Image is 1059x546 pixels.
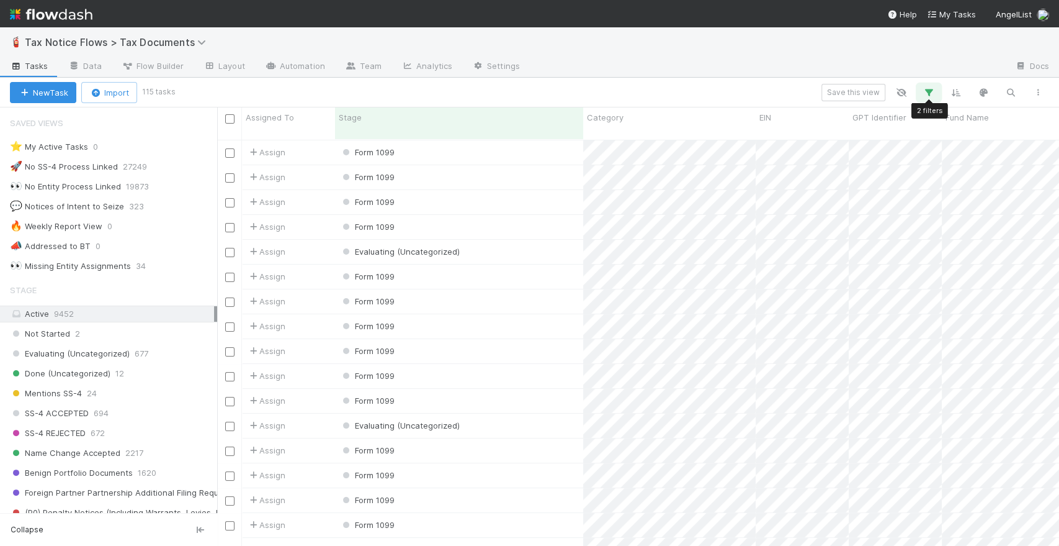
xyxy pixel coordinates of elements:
[247,345,285,357] div: Assign
[10,181,22,191] span: 👀
[340,394,395,407] div: Form 1099
[340,371,395,381] span: Form 1099
[11,524,43,535] span: Collapse
[10,161,22,171] span: 🚀
[10,240,22,251] span: 📣
[340,321,395,331] span: Form 1099
[10,219,102,234] div: Weekly Report View
[10,139,88,155] div: My Active Tasks
[340,520,395,530] span: Form 1099
[10,406,89,421] span: SS-4 ACCEPTED
[10,199,124,214] div: Notices of Intent to Seize
[340,296,395,306] span: Form 1099
[335,57,391,77] a: Team
[10,326,70,342] span: Not Started
[10,386,82,401] span: Mentions SS-4
[340,270,395,283] div: Form 1099
[247,295,285,307] span: Assign
[10,141,22,152] span: ⭐
[135,346,148,362] span: 677
[94,406,109,421] span: 694
[340,469,395,481] div: Form 1099
[340,197,395,207] span: Form 1099
[225,248,235,257] input: Toggle Row Selected
[821,84,885,101] button: Save this view
[194,57,255,77] a: Layout
[225,223,235,232] input: Toggle Row Selected
[225,347,235,357] input: Toggle Row Selected
[247,519,285,531] span: Assign
[247,196,285,208] span: Assign
[87,386,97,401] span: 24
[887,8,917,20] div: Help
[587,111,623,124] span: Category
[10,239,91,254] div: Addressed to BT
[136,258,158,274] span: 34
[462,57,530,77] a: Settings
[10,505,235,521] span: (P0) Penalty Notices (Including Warrants, Levies, Lein)
[54,309,74,319] span: 9452
[225,322,235,332] input: Toggle Row Selected
[759,111,771,124] span: EIN
[247,320,285,332] span: Assign
[225,198,235,207] input: Toggle Row Selected
[340,146,395,158] div: Form 1099
[225,148,235,158] input: Toggle Row Selected
[93,139,110,155] span: 0
[340,172,395,182] span: Form 1099
[58,57,112,77] a: Data
[340,346,395,356] span: Form 1099
[107,219,125,234] span: 0
[247,245,285,258] span: Assign
[81,82,137,103] button: Import
[247,419,285,432] div: Assign
[927,9,976,19] span: My Tasks
[138,465,156,481] span: 1620
[225,422,235,431] input: Toggle Row Selected
[10,425,86,441] span: SS-4 REJECTED
[10,366,110,381] span: Done (Uncategorized)
[852,111,906,124] span: GPT Identifier
[340,320,395,332] div: Form 1099
[122,60,184,72] span: Flow Builder
[10,445,120,461] span: Name Change Accepted
[340,419,460,432] div: Evaluating (Uncategorized)
[126,179,161,194] span: 19873
[340,345,395,357] div: Form 1099
[247,171,285,183] span: Assign
[10,82,76,103] button: NewTask
[340,171,395,183] div: Form 1099
[391,57,462,77] a: Analytics
[129,199,156,214] span: 323
[10,278,37,303] span: Stage
[75,326,80,342] span: 2
[340,421,460,430] span: Evaluating (Uncategorized)
[225,397,235,406] input: Toggle Row Selected
[996,9,1032,19] span: AngelList
[10,485,248,501] span: Foreign Partner Partnership Additional Filing Requirement
[340,221,395,233] div: Form 1099
[10,111,63,135] span: Saved Views
[225,298,235,307] input: Toggle Row Selected
[340,370,395,382] div: Form 1099
[1037,9,1049,21] img: avatar_cc3a00d7-dd5c-4a2f-8d58-dd6545b20c0d.png
[112,57,194,77] a: Flow Builder
[246,111,294,124] span: Assigned To
[225,521,235,530] input: Toggle Row Selected
[10,179,121,194] div: No Entity Process Linked
[10,221,22,231] span: 🔥
[225,447,235,456] input: Toggle Row Selected
[340,494,395,506] div: Form 1099
[247,394,285,407] span: Assign
[247,469,285,481] span: Assign
[247,221,285,233] span: Assign
[10,159,118,175] div: No SS-4 Process Linked
[340,271,395,281] span: Form 1099
[1005,57,1059,77] a: Docs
